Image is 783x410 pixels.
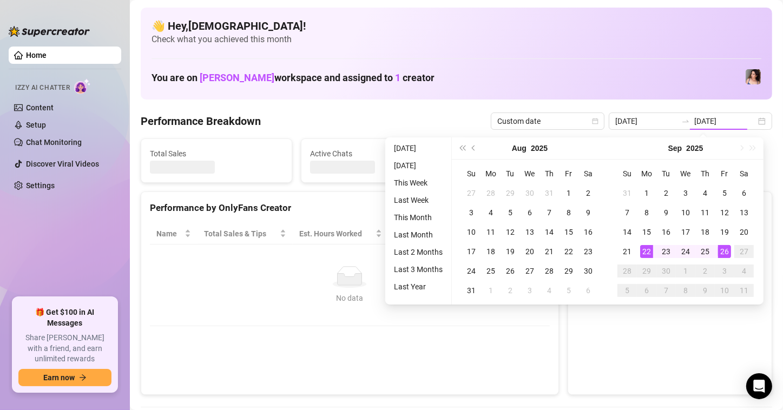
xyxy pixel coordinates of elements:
[161,292,539,304] div: No data
[156,228,182,240] span: Name
[150,223,198,244] th: Name
[141,114,261,129] h4: Performance Breakdown
[681,117,690,125] span: swap-right
[395,72,400,83] span: 1
[200,72,274,83] span: [PERSON_NAME]
[615,115,677,127] input: Start date
[198,223,293,244] th: Total Sales & Tips
[395,228,446,240] span: Sales / Hour
[18,369,111,386] button: Earn nowarrow-right
[310,148,443,160] span: Active Chats
[497,113,598,129] span: Custom date
[9,26,90,37] img: logo-BBDzfeDw.svg
[150,148,283,160] span: Total Sales
[746,373,772,399] div: Open Intercom Messenger
[18,307,111,328] span: 🎁 Get $100 in AI Messages
[389,223,461,244] th: Sales / Hour
[592,118,598,124] span: calendar
[26,138,82,147] a: Chat Monitoring
[43,373,75,382] span: Earn now
[152,34,761,45] span: Check what you achieved this month
[26,121,46,129] a: Setup
[694,115,756,127] input: End date
[152,18,761,34] h4: 👋 Hey, [DEMOGRAPHIC_DATA] !
[204,228,278,240] span: Total Sales & Tips
[26,103,54,112] a: Content
[460,223,549,244] th: Chat Conversion
[470,148,603,160] span: Messages Sent
[150,201,550,215] div: Performance by OnlyFans Creator
[26,160,99,168] a: Discover Viral Videos
[681,117,690,125] span: to
[26,181,55,190] a: Settings
[746,69,761,84] img: Lauren
[26,51,47,59] a: Home
[18,333,111,365] span: Share [PERSON_NAME] with a friend, and earn unlimited rewards
[15,83,70,93] span: Izzy AI Chatter
[79,374,87,381] span: arrow-right
[299,228,373,240] div: Est. Hours Worked
[577,201,763,215] div: Sales by OnlyFans Creator
[74,78,91,94] img: AI Chatter
[467,228,534,240] span: Chat Conversion
[152,72,435,84] h1: You are on workspace and assigned to creator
